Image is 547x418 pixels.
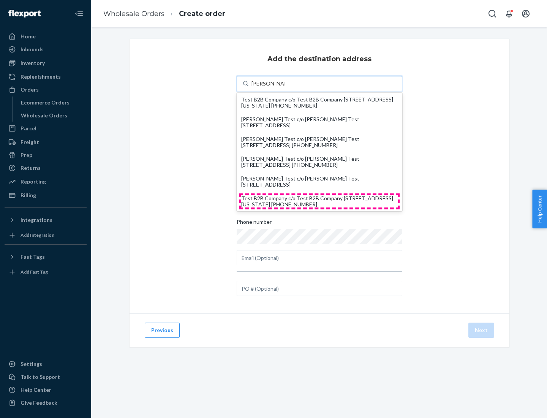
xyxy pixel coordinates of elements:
[21,86,39,93] div: Orders
[5,149,87,161] a: Prep
[21,151,32,159] div: Prep
[241,116,398,128] div: [PERSON_NAME] Test c/o [PERSON_NAME] Test [STREET_ADDRESS]
[267,54,372,64] h3: Add the destination address
[518,6,533,21] button: Open account menu
[21,269,48,275] div: Add Fast Tag
[5,371,87,383] a: Talk to Support
[5,266,87,278] a: Add Fast Tag
[5,214,87,226] button: Integrations
[21,33,36,40] div: Home
[5,122,87,135] a: Parcel
[21,125,36,132] div: Parcel
[21,46,44,53] div: Inbounds
[21,192,36,199] div: Billing
[21,112,67,119] div: Wholesale Orders
[237,218,272,229] span: Phone number
[241,176,398,188] div: [PERSON_NAME] Test c/o [PERSON_NAME] Test [STREET_ADDRESS]
[97,3,231,25] ol: breadcrumbs
[21,178,46,185] div: Reporting
[485,6,500,21] button: Open Search Box
[241,195,398,207] div: Test B2B Company c/o Test B2B Company [STREET_ADDRESS][US_STATE] [PHONE_NUMBER]
[17,109,87,122] a: Wholesale Orders
[5,397,87,409] button: Give Feedback
[21,360,42,368] div: Settings
[21,216,52,224] div: Integrations
[5,251,87,263] button: Fast Tags
[5,57,87,69] a: Inventory
[5,71,87,83] a: Replenishments
[5,162,87,174] a: Returns
[501,6,517,21] button: Open notifications
[21,138,39,146] div: Freight
[21,59,45,67] div: Inventory
[5,229,87,241] a: Add Integration
[21,386,51,394] div: Help Center
[237,250,402,265] input: Email (Optional)
[237,281,402,296] input: PO # (Optional)
[8,10,41,17] img: Flexport logo
[5,176,87,188] a: Reporting
[21,99,70,106] div: Ecommerce Orders
[241,97,398,109] div: Test B2B Company c/o Test B2B Company [STREET_ADDRESS][US_STATE] [PHONE_NUMBER]
[251,80,285,87] input: Test B2B Company c/o Test B2B Company [STREET_ADDRESS][US_STATE] [PHONE_NUMBER][PERSON_NAME] Test...
[103,9,164,18] a: Wholesale Orders
[145,323,180,338] button: Previous
[5,384,87,396] a: Help Center
[21,373,60,381] div: Talk to Support
[179,9,225,18] a: Create order
[5,136,87,148] a: Freight
[5,358,87,370] a: Settings
[241,136,398,148] div: [PERSON_NAME] Test c/o [PERSON_NAME] Test [STREET_ADDRESS] [PHONE_NUMBER]
[468,323,494,338] button: Next
[21,399,57,407] div: Give Feedback
[241,156,398,168] div: [PERSON_NAME] Test c/o [PERSON_NAME] Test [STREET_ADDRESS] [PHONE_NUMBER]
[17,97,87,109] a: Ecommerce Orders
[21,253,45,261] div: Fast Tags
[5,84,87,96] a: Orders
[21,232,54,238] div: Add Integration
[5,43,87,55] a: Inbounds
[5,30,87,43] a: Home
[71,6,87,21] button: Close Navigation
[532,190,547,228] button: Help Center
[5,189,87,201] a: Billing
[21,164,41,172] div: Returns
[21,73,61,81] div: Replenishments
